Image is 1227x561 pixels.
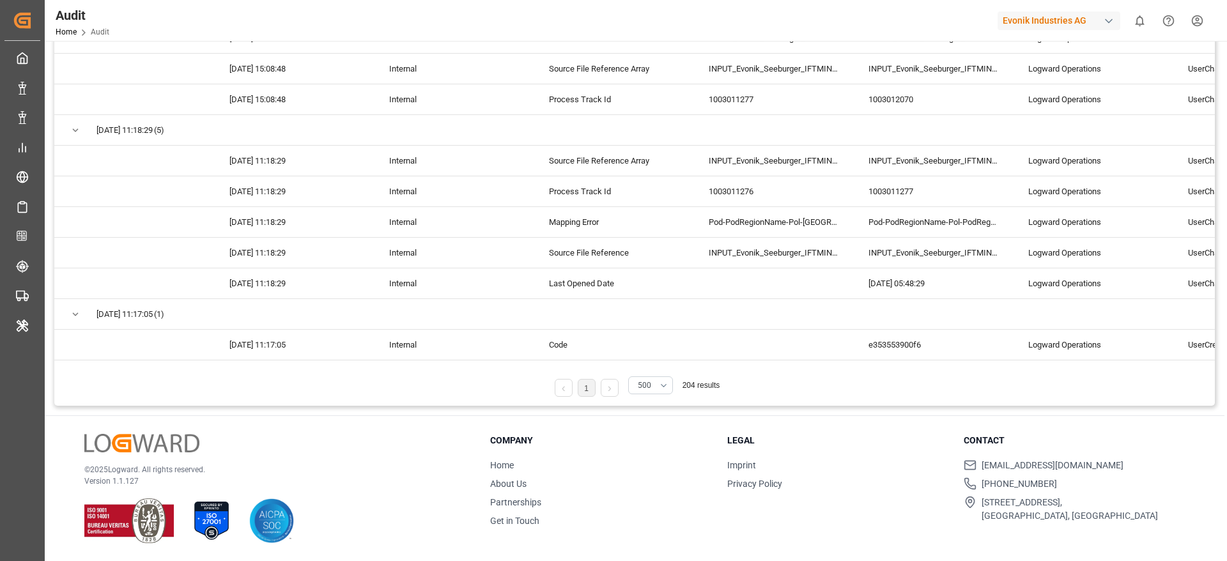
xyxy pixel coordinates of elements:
[853,330,1013,360] div: e353553900f6
[1013,54,1173,84] div: Logward Operations
[84,464,458,475] p: © 2025 Logward. All rights reserved.
[998,12,1120,30] div: Evonik Industries AG
[584,384,589,393] a: 1
[374,54,534,84] div: Internal
[1013,207,1173,237] div: Logward Operations
[1013,268,1173,298] div: Logward Operations
[1013,238,1173,268] div: Logward Operations
[374,207,534,237] div: Internal
[490,479,527,489] a: About Us
[853,146,1013,176] div: INPUT_Evonik_Seeburger_IFTMIN_1003011276_20250801074544330.edi,INPUT_Evonik_Seeburger_IFTMIN_1003...
[998,8,1125,33] button: Evonik Industries AG
[693,146,853,176] div: INPUT_Evonik_Seeburger_IFTMIN_1003011276_20250801074544330.edi
[490,460,514,470] a: Home
[964,434,1185,447] h3: Contact
[534,54,693,84] div: Source File Reference Array
[534,207,693,237] div: Mapping Error
[374,84,534,114] div: Internal
[214,207,374,237] div: [DATE] 11:18:29
[154,116,164,145] span: (5)
[693,176,853,206] div: 1003011276
[374,146,534,176] div: Internal
[982,477,1057,491] span: [PHONE_NUMBER]
[214,146,374,176] div: [DATE] 11:18:29
[490,516,539,526] a: Get in Touch
[693,207,853,237] div: Pod-PodRegionName-Pol-[GEOGRAPHIC_DATA]-businessDivision-businessLine-businessLineCode-
[628,376,673,394] button: open menu
[853,268,1013,298] div: [DATE] 05:48:29
[214,176,374,206] div: [DATE] 11:18:29
[1013,176,1173,206] div: Logward Operations
[1013,84,1173,114] div: Logward Operations
[534,176,693,206] div: Process Track Id
[727,460,756,470] a: Imprint
[96,116,153,145] span: [DATE] 11:18:29
[374,268,534,298] div: Internal
[1013,146,1173,176] div: Logward Operations
[727,434,948,447] h3: Legal
[96,300,153,329] span: [DATE] 11:17:05
[214,84,374,114] div: [DATE] 15:08:48
[374,238,534,268] div: Internal
[189,498,234,543] img: ISO 27001 Certification
[490,434,711,447] h3: Company
[1154,6,1183,35] button: Help Center
[249,498,294,543] img: AICPA SOC
[555,379,573,397] li: Previous Page
[56,6,109,25] div: Audit
[578,379,596,397] li: 1
[601,379,619,397] li: Next Page
[853,207,1013,237] div: Pod-PodRegionName-Pol-PodRegionName-businessDivision-businessLine-
[727,479,782,489] a: Privacy Policy
[154,300,164,329] span: (1)
[693,238,853,268] div: INPUT_Evonik_Seeburger_IFTMIN_1003011276_20250801074544330.edi
[374,176,534,206] div: Internal
[693,84,853,114] div: 1003011277
[214,238,374,268] div: [DATE] 11:18:29
[982,459,1123,472] span: [EMAIL_ADDRESS][DOMAIN_NAME]
[853,238,1013,268] div: INPUT_Evonik_Seeburger_IFTMIN_1003011277_20250801074623768.edi
[214,54,374,84] div: [DATE] 15:08:48
[534,238,693,268] div: Source File Reference
[534,268,693,298] div: Last Opened Date
[534,330,693,360] div: Code
[534,84,693,114] div: Process Track Id
[84,475,458,487] p: Version 1.1.127
[1013,330,1173,360] div: Logward Operations
[638,380,651,391] span: 500
[853,84,1013,114] div: 1003012070
[214,268,374,298] div: [DATE] 11:18:29
[374,330,534,360] div: Internal
[853,176,1013,206] div: 1003011277
[1125,6,1154,35] button: show 0 new notifications
[84,498,174,543] img: ISO 9001 & ISO 14001 Certification
[853,54,1013,84] div: INPUT_Evonik_Seeburger_IFTMIN_1003011276_20250801074544330.edi,INPUT_Evonik_Seeburger_IFTMIN_1003...
[982,496,1158,523] span: [STREET_ADDRESS], [GEOGRAPHIC_DATA], [GEOGRAPHIC_DATA]
[490,497,541,507] a: Partnerships
[214,330,374,360] div: [DATE] 11:17:05
[56,27,77,36] a: Home
[534,146,693,176] div: Source File Reference Array
[693,54,853,84] div: INPUT_Evonik_Seeburger_IFTMIN_1003011276_20250801074544330.edi,INPUT_Evonik_Seeburger_IFTMIN_1003...
[683,381,720,390] span: 204 results
[84,434,199,452] img: Logward Logo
